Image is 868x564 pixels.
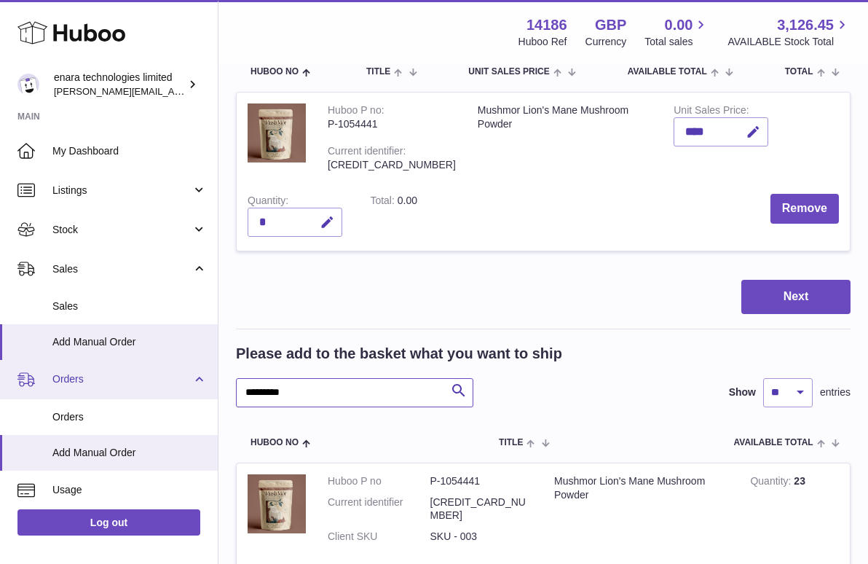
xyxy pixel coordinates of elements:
[328,474,430,488] dt: Huboo P no
[248,195,288,210] label: Quantity
[727,15,851,49] a: 3,126.45 AVAILABLE Stock Total
[727,35,851,49] span: AVAILABLE Stock Total
[52,483,207,497] span: Usage
[17,74,39,95] img: Dee@enara.co
[595,15,626,35] strong: GBP
[52,144,207,158] span: My Dashboard
[52,335,207,349] span: Add Manual Order
[250,67,299,77] span: Huboo no
[518,35,567,49] div: Huboo Ref
[54,71,185,98] div: enara technologies limited
[52,372,192,386] span: Orders
[468,67,549,77] span: Unit Sales Price
[729,385,756,399] label: Show
[52,262,192,276] span: Sales
[328,530,430,544] dt: Client SKU
[52,299,207,313] span: Sales
[248,103,306,162] img: Mushmor Lion's Mane Mushroom Powder
[785,67,813,77] span: Total
[52,223,192,237] span: Stock
[328,145,406,160] div: Current identifier
[236,344,562,364] h2: Please add to the basket what you want to ship
[328,158,456,172] div: [CREDIT_CARD_NUMBER]
[52,446,207,460] span: Add Manual Order
[674,104,749,120] label: Unit Sales Price
[366,67,390,77] span: Title
[741,280,851,314] button: Next
[467,93,663,183] td: Mushmor Lion's Mane Mushroom Powder
[430,530,533,544] dd: SKU - 003
[430,474,533,488] dd: P-1054441
[499,438,523,447] span: Title
[526,15,567,35] strong: 14186
[644,15,709,49] a: 0.00 Total sales
[328,104,384,120] div: Huboo P no
[777,15,834,35] span: 3,126.45
[820,385,851,399] span: entries
[248,474,306,533] img: Mushmor Lion's Mane Mushroom Powder
[665,15,693,35] span: 0.00
[543,463,739,563] td: Mushmor Lion's Mane Mushroom Powder
[739,463,850,563] td: 23
[250,438,299,447] span: Huboo no
[644,35,709,49] span: Total sales
[628,67,707,77] span: AVAILABLE Total
[370,195,397,210] label: Total
[585,35,627,49] div: Currency
[52,184,192,197] span: Listings
[17,509,200,536] a: Log out
[750,475,794,490] strong: Quantity
[328,117,456,131] div: P-1054441
[734,438,813,447] span: AVAILABLE Total
[430,496,533,523] dd: [CREDIT_CARD_NUMBER]
[770,194,839,224] button: Remove
[54,85,292,97] span: [PERSON_NAME][EMAIL_ADDRESS][DOMAIN_NAME]
[52,410,207,424] span: Orders
[328,496,430,523] dt: Current identifier
[398,195,417,206] span: 0.00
